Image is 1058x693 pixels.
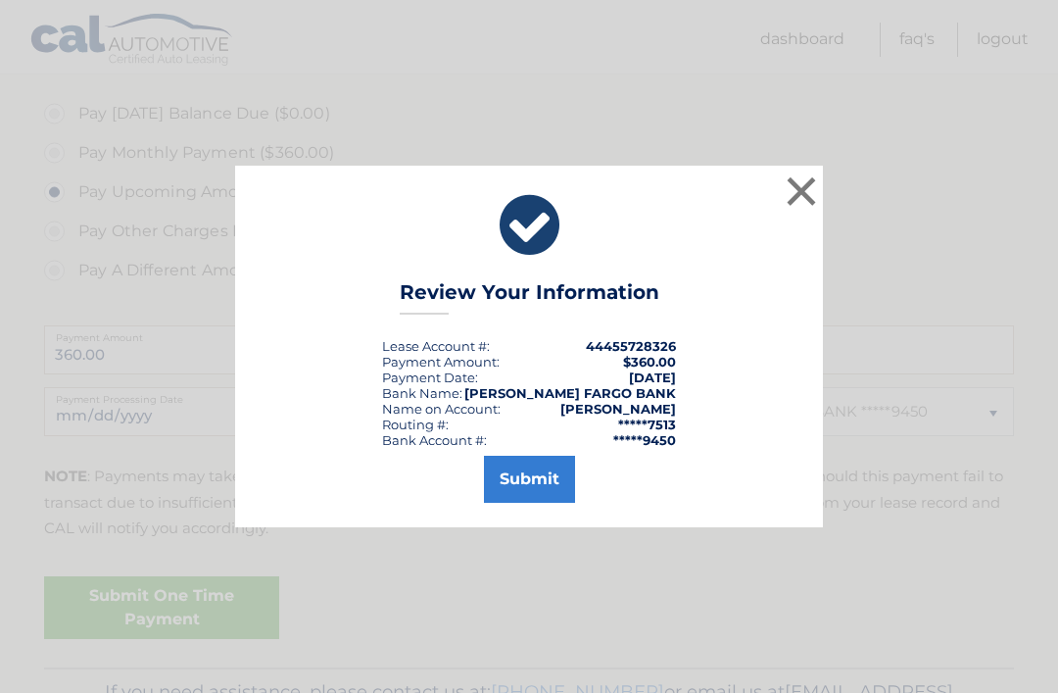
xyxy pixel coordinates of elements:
strong: [PERSON_NAME] [560,401,676,417]
span: $360.00 [623,354,676,370]
div: Bank Account #: [382,432,487,448]
button: Submit [484,456,575,503]
strong: 44455728326 [586,338,676,354]
div: Routing #: [382,417,449,432]
div: : [382,370,478,385]
div: Name on Account: [382,401,501,417]
div: Bank Name: [382,385,462,401]
h3: Review Your Information [400,280,659,315]
div: Payment Amount: [382,354,500,370]
span: Payment Date [382,370,475,385]
strong: [PERSON_NAME] FARGO BANK [464,385,676,401]
div: Lease Account #: [382,338,490,354]
button: × [782,172,821,211]
span: [DATE] [629,370,676,385]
